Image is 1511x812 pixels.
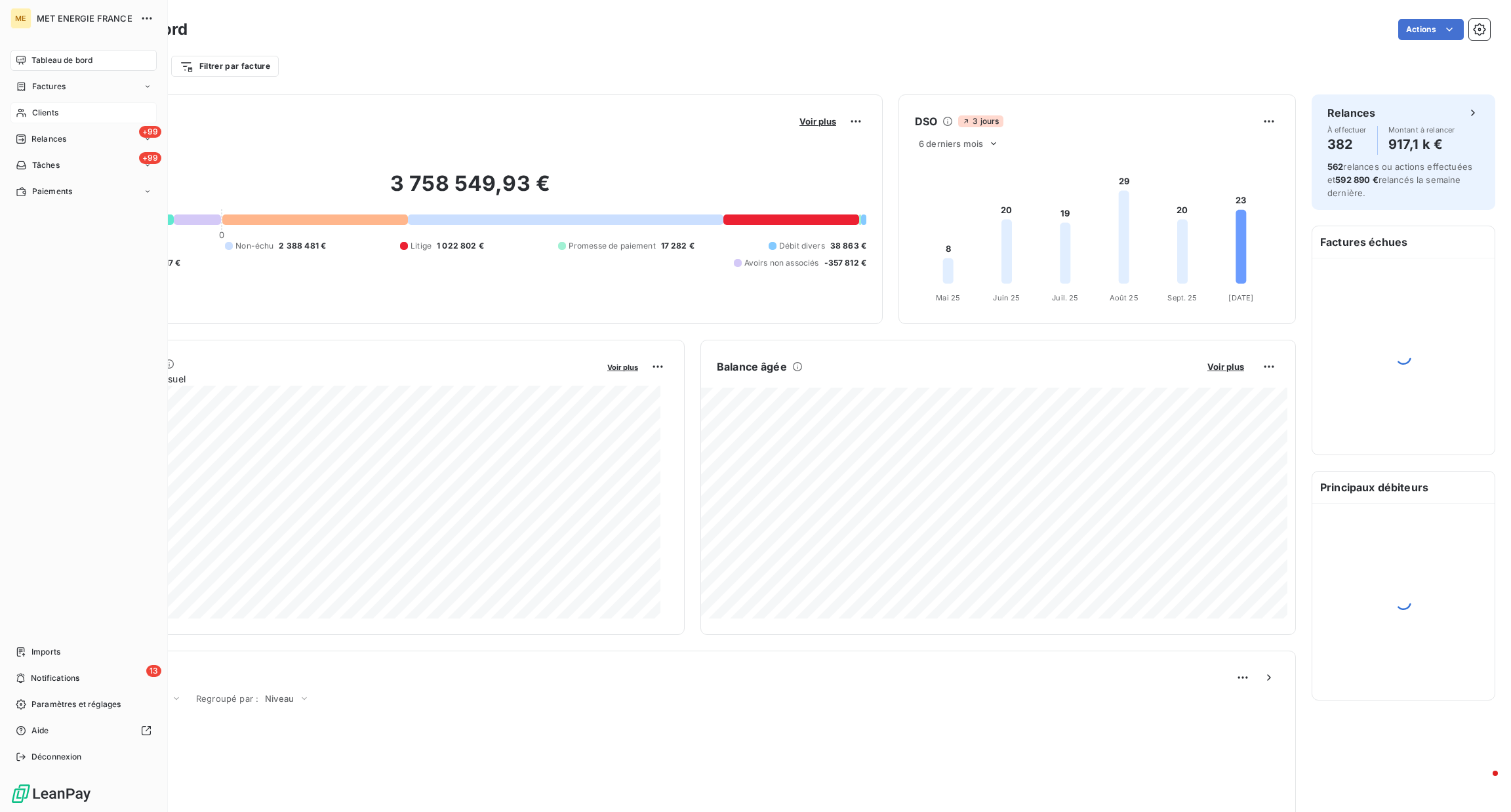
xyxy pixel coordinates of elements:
[607,363,638,372] span: Voir plus
[830,240,866,252] span: 38 863 €
[1398,19,1464,40] button: Actions
[958,115,1003,127] span: 3 jours
[32,159,60,171] span: Tâches
[31,646,60,658] span: Imports
[10,783,92,804] img: Logo LeanPay
[74,372,598,386] span: Chiffre d'affaires mensuel
[32,186,72,197] span: Paiements
[824,257,867,269] span: -357 812 €
[411,240,432,252] span: Litige
[1327,126,1367,134] span: À effectuer
[265,693,294,704] span: Niveau
[139,126,161,138] span: +99
[1327,134,1367,155] h4: 382
[171,56,279,77] button: Filtrer par facture
[74,171,866,210] h2: 3 758 549,93 €
[1335,174,1378,185] span: 592 890 €
[569,240,656,252] span: Promesse de paiement
[919,138,983,149] span: 6 derniers mois
[32,107,58,119] span: Clients
[1466,767,1498,799] iframe: Intercom live chat
[1312,226,1495,258] h6: Factures échues
[31,54,92,66] span: Tableau de bord
[915,113,937,129] h6: DSO
[1167,293,1197,302] tspan: Sept. 25
[37,13,132,24] span: MET ENERGIE FRANCE
[219,230,224,240] span: 0
[437,240,484,252] span: 1 022 802 €
[196,693,258,704] span: Regroupé par :
[1203,361,1248,373] button: Voir plus
[31,672,79,684] span: Notifications
[1052,293,1078,302] tspan: Juil. 25
[1388,134,1455,155] h4: 917,1 k €
[10,720,157,741] a: Aide
[799,116,836,127] span: Voir plus
[1207,361,1244,372] span: Voir plus
[31,751,82,763] span: Déconnexion
[993,293,1020,302] tspan: Juin 25
[279,240,326,252] span: 2 388 481 €
[1228,293,1253,302] tspan: [DATE]
[779,240,825,252] span: Débit divers
[139,152,161,164] span: +99
[717,359,787,375] h6: Balance âgée
[31,133,66,145] span: Relances
[744,257,819,269] span: Avoirs non associés
[31,725,49,737] span: Aide
[146,665,161,677] span: 13
[796,115,840,127] button: Voir plus
[10,8,31,29] div: ME
[1327,161,1343,172] span: 562
[31,699,121,710] span: Paramètres et réglages
[661,240,695,252] span: 17 282 €
[32,81,66,92] span: Factures
[1327,161,1472,198] span: relances ou actions effectuées et relancés la semaine dernière.
[1110,293,1138,302] tspan: Août 25
[235,240,273,252] span: Non-échu
[1312,472,1495,503] h6: Principaux débiteurs
[936,293,960,302] tspan: Mai 25
[603,361,642,373] button: Voir plus
[1327,105,1375,121] h6: Relances
[1388,126,1455,134] span: Montant à relancer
